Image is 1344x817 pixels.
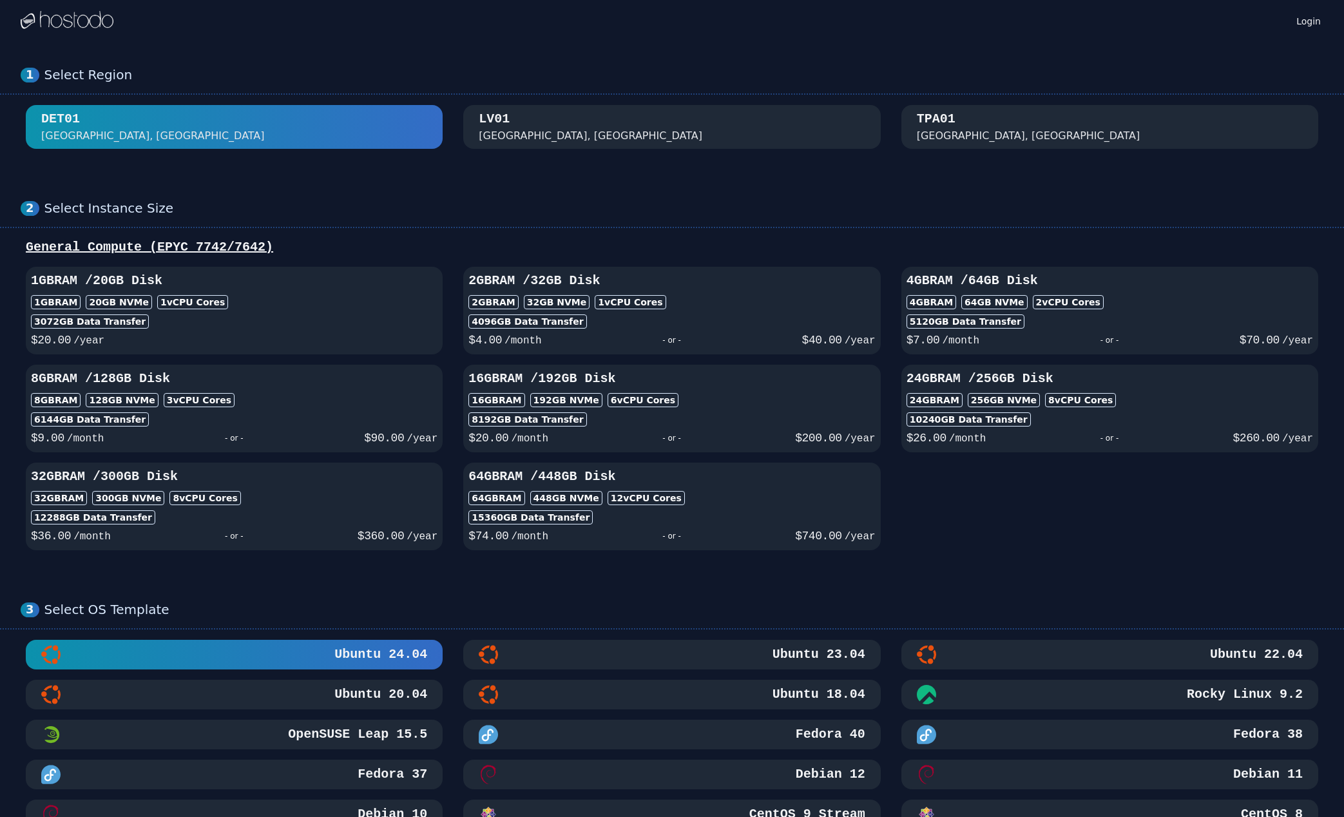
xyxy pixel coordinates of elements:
[907,295,956,309] div: 4GB RAM
[41,685,61,704] img: Ubuntu 20.04
[31,432,64,445] span: $ 9.00
[1207,646,1303,664] h3: Ubuntu 22.04
[31,370,437,388] h3: 8GB RAM / 128 GB Disk
[907,432,946,445] span: $ 26.00
[917,765,936,784] img: Debian 11
[479,128,702,144] div: [GEOGRAPHIC_DATA], [GEOGRAPHIC_DATA]
[31,272,437,290] h3: 1GB RAM / 20 GB Disk
[355,765,427,783] h3: Fedora 37
[164,393,235,407] div: 3 vCPU Cores
[793,726,865,744] h3: Fedora 40
[463,105,880,149] button: LV01 [GEOGRAPHIC_DATA], [GEOGRAPHIC_DATA]
[907,334,940,347] span: $ 7.00
[901,680,1318,709] button: Rocky Linux 9.2Rocky Linux 9.2
[504,335,542,347] span: /month
[41,765,61,784] img: Fedora 37
[468,334,502,347] span: $ 4.00
[949,433,986,445] span: /month
[907,393,963,407] div: 24GB RAM
[608,393,678,407] div: 6 vCPU Cores
[73,531,111,543] span: /month
[31,530,71,543] span: $ 36.00
[468,432,508,445] span: $ 20.00
[21,11,113,30] img: Logo
[530,491,602,505] div: 448 GB NVMe
[961,295,1028,309] div: 64 GB NVMe
[795,530,841,543] span: $ 740.00
[26,720,443,749] button: OpenSUSE Leap 15.5 MinimalOpenSUSE Leap 15.5
[468,491,524,505] div: 64GB RAM
[1282,335,1313,347] span: /year
[332,646,427,664] h3: Ubuntu 24.04
[463,760,880,789] button: Debian 12Debian 12
[1033,295,1104,309] div: 2 vCPU Cores
[332,686,427,704] h3: Ubuntu 20.04
[407,531,437,543] span: /year
[608,491,685,505] div: 12 vCPU Cores
[468,412,586,427] div: 8192 GB Data Transfer
[468,272,875,290] h3: 2GB RAM / 32 GB Disk
[845,433,876,445] span: /year
[26,267,443,354] button: 1GBRAM /20GB Disk1GBRAM20GB NVMe1vCPU Cores3072GB Data Transfer$20.00/year
[67,433,104,445] span: /month
[548,527,795,545] div: - or -
[907,272,1313,290] h3: 4GB RAM / 64 GB Disk
[901,640,1318,669] button: Ubuntu 22.04Ubuntu 22.04
[468,393,524,407] div: 16GB RAM
[542,331,802,349] div: - or -
[31,334,71,347] span: $ 20.00
[31,314,149,329] div: 3072 GB Data Transfer
[917,110,955,128] div: TPA01
[26,760,443,789] button: Fedora 37Fedora 37
[917,725,936,744] img: Fedora 38
[917,645,936,664] img: Ubuntu 22.04
[845,335,876,347] span: /year
[986,429,1233,447] div: - or -
[31,468,437,486] h3: 32GB RAM / 300 GB Disk
[31,393,81,407] div: 8GB RAM
[1231,726,1303,744] h3: Fedora 38
[285,726,427,744] h3: OpenSUSE Leap 15.5
[169,491,240,505] div: 8 vCPU Cores
[26,680,443,709] button: Ubuntu 20.04Ubuntu 20.04
[901,720,1318,749] button: Fedora 38Fedora 38
[1045,393,1116,407] div: 8 vCPU Cores
[907,412,1031,427] div: 10240 GB Data Transfer
[1282,433,1313,445] span: /year
[407,433,437,445] span: /year
[793,765,865,783] h3: Debian 12
[770,646,865,664] h3: Ubuntu 23.04
[463,267,880,354] button: 2GBRAM /32GB Disk2GBRAM32GB NVMe1vCPU Cores4096GB Data Transfer$4.00/month- or -$40.00/year
[41,645,61,664] img: Ubuntu 24.04
[468,510,593,524] div: 15360 GB Data Transfer
[104,429,364,447] div: - or -
[31,295,81,309] div: 1GB RAM
[73,335,104,347] span: /year
[968,393,1040,407] div: 256 GB NVMe
[21,201,39,216] div: 2
[1240,334,1280,347] span: $ 70.00
[917,128,1140,144] div: [GEOGRAPHIC_DATA], [GEOGRAPHIC_DATA]
[31,510,155,524] div: 12288 GB Data Transfer
[1231,765,1303,783] h3: Debian 11
[358,530,404,543] span: $ 360.00
[44,200,1323,216] div: Select Instance Size
[92,491,164,505] div: 300 GB NVMe
[468,295,518,309] div: 2GB RAM
[41,110,80,128] div: DET01
[468,314,586,329] div: 4096 GB Data Transfer
[1294,12,1323,28] a: Login
[479,725,498,744] img: Fedora 40
[548,429,795,447] div: - or -
[468,370,875,388] h3: 16GB RAM / 192 GB Disk
[86,295,152,309] div: 20 GB NVMe
[901,105,1318,149] button: TPA01 [GEOGRAPHIC_DATA], [GEOGRAPHIC_DATA]
[26,463,443,550] button: 32GBRAM /300GB Disk32GBRAM300GB NVMe8vCPU Cores12288GB Data Transfer$36.00/month- or -$360.00/year
[44,67,1323,83] div: Select Region
[802,334,842,347] span: $ 40.00
[463,680,880,709] button: Ubuntu 18.04Ubuntu 18.04
[41,725,61,744] img: OpenSUSE Leap 15.5 Minimal
[157,295,228,309] div: 1 vCPU Cores
[511,433,548,445] span: /month
[907,370,1313,388] h3: 24GB RAM / 256 GB Disk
